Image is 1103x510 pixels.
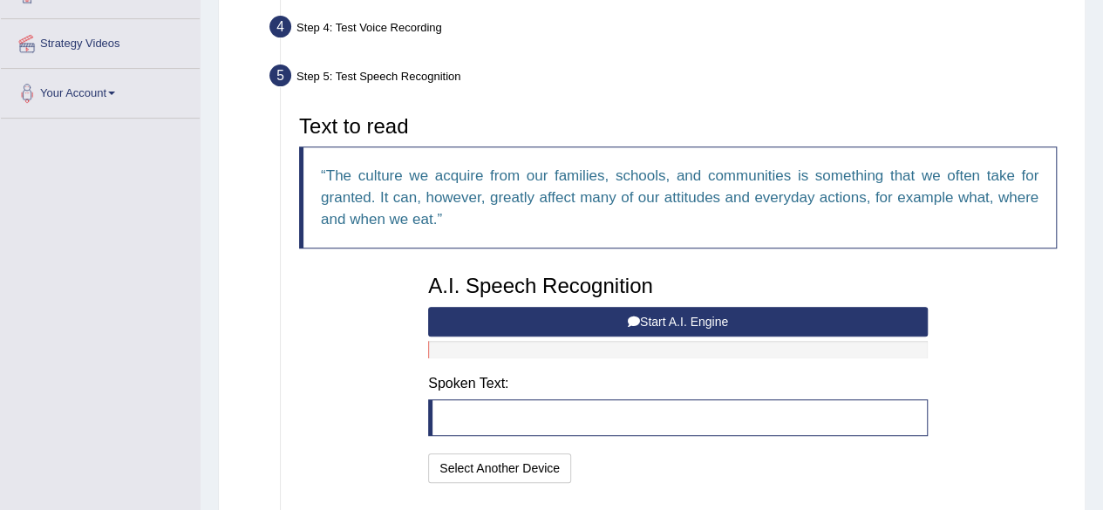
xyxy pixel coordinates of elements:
h4: Spoken Text: [428,376,928,391]
a: Your Account [1,69,200,112]
q: The culture we acquire from our families, schools, and communities is something that we often tak... [321,167,1038,228]
button: Start A.I. Engine [428,307,928,337]
button: Select Another Device [428,453,571,483]
h3: A.I. Speech Recognition [428,275,928,297]
h3: Text to read [299,115,1057,138]
div: Step 5: Test Speech Recognition [262,59,1077,98]
div: Step 4: Test Voice Recording [262,10,1077,49]
a: Strategy Videos [1,19,200,63]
